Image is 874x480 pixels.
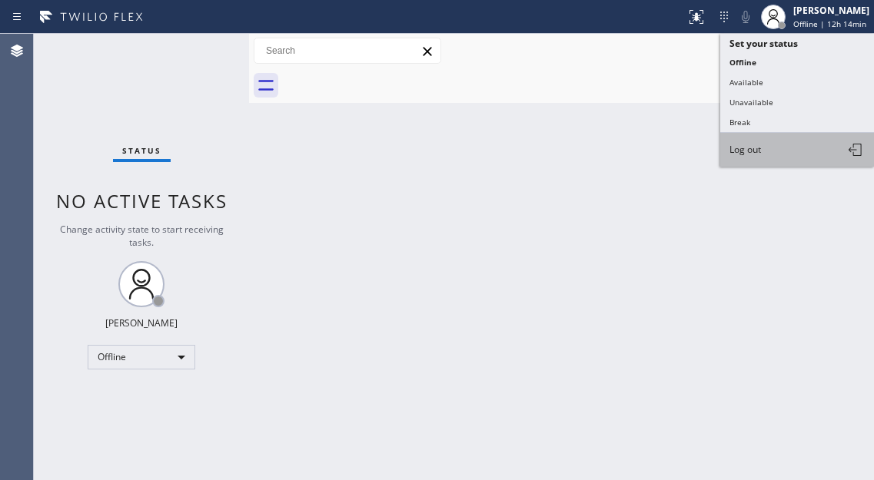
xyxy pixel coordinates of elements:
button: Mute [735,6,756,28]
div: Offline [88,345,195,369]
input: Search [254,38,440,63]
span: Change activity state to start receiving tasks. [60,223,224,249]
span: No active tasks [56,188,228,214]
div: [PERSON_NAME] [793,4,869,17]
span: Status [122,145,161,156]
span: Offline | 12h 14min [793,18,866,29]
div: [PERSON_NAME] [105,316,178,329]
